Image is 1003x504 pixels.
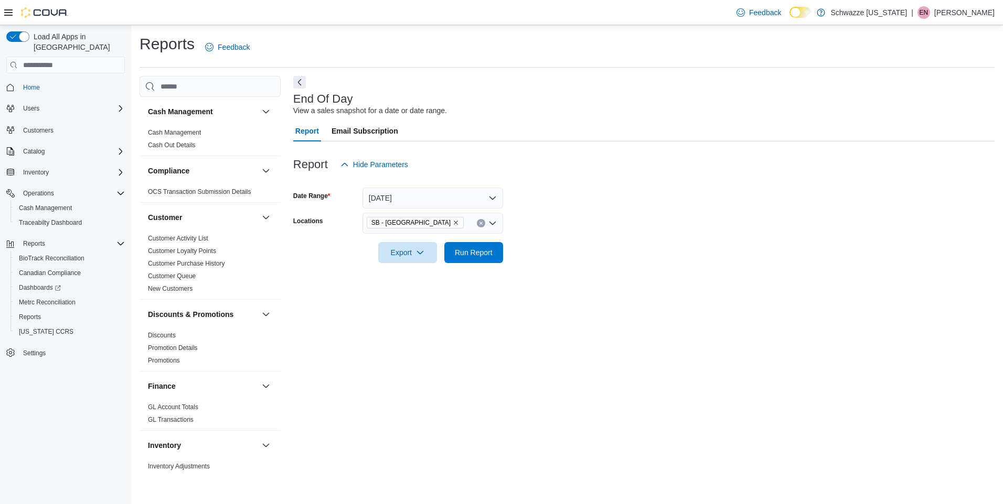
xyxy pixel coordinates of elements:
a: Feedback [201,37,254,58]
p: Schwazze [US_STATE] [830,6,907,19]
p: [PERSON_NAME] [934,6,995,19]
a: Dashboards [10,280,129,295]
button: Open list of options [488,219,497,227]
span: Customer Activity List [148,234,208,243]
span: Report [295,120,319,141]
span: Operations [23,189,54,198]
button: Cash Management [148,106,258,117]
label: Locations [293,217,323,225]
button: Finance [260,380,272,392]
span: Canadian Compliance [15,267,125,279]
span: Catalog [23,147,45,156]
a: Reports [15,311,45,323]
h3: End Of Day [293,93,353,105]
a: GL Account Totals [148,403,198,411]
a: New Customers [148,285,193,292]
a: Cash Management [15,202,76,214]
a: [US_STATE] CCRS [15,325,78,338]
div: Cash Management [140,126,281,156]
button: Cash Management [260,105,272,118]
button: BioTrack Reconciliation [10,251,129,266]
button: Catalog [2,144,129,159]
div: Finance [140,401,281,430]
span: Run Report [455,247,493,258]
span: Inventory [23,168,49,177]
a: Customer Activity List [148,235,208,242]
div: View a sales snapshot for a date or date range. [293,105,447,116]
button: [DATE] [362,188,503,209]
button: Next [293,76,306,89]
span: Cash Management [19,204,72,212]
span: Traceabilty Dashboard [19,218,82,227]
a: Customer Loyalty Points [148,247,216,255]
button: Traceabilty Dashboard [10,215,129,230]
span: Export [385,242,431,263]
img: Cova [21,7,68,18]
a: Promotions [148,357,180,364]
button: Export [378,242,437,263]
span: Customer Queue [148,272,196,280]
button: Operations [19,187,58,200]
button: Catalog [19,145,49,158]
button: Run Report [444,242,503,263]
span: Customer Purchase History [148,259,225,268]
button: Reports [10,310,129,324]
span: Customers [23,126,54,135]
span: Dashboards [15,281,125,294]
a: Cash Out Details [148,141,196,149]
button: Settings [2,345,129,360]
h3: Compliance [148,166,189,176]
button: Finance [148,381,258,391]
button: Inventory [148,440,258,451]
a: Traceabilty Dashboard [15,216,86,229]
button: Customers [2,122,129,137]
a: Canadian Compliance [15,267,85,279]
span: Inventory Adjustments [148,462,210,470]
span: Dashboards [19,283,61,292]
a: Customers [19,124,58,137]
a: Cash Management [148,129,201,136]
div: Customer [140,232,281,299]
button: Remove SB - Aurora from selection in this group [453,220,459,226]
span: BioTrack Reconciliation [19,254,84,262]
button: Operations [2,186,129,201]
button: Reports [19,237,49,250]
span: Users [19,102,125,115]
span: Customers [19,123,125,136]
span: Catalog [19,145,125,158]
button: Metrc Reconciliation [10,295,129,310]
label: Date Range [293,192,330,200]
button: Users [2,101,129,116]
button: Discounts & Promotions [148,309,258,320]
a: Discounts [148,332,176,339]
span: Metrc Reconciliation [19,298,76,306]
a: Promotion Details [148,344,198,352]
span: Canadian Compliance [19,269,81,277]
span: Reports [19,313,41,321]
span: Cash Management [148,128,201,137]
button: [US_STATE] CCRS [10,324,129,339]
a: Inventory Adjustments [148,463,210,470]
button: Canadian Compliance [10,266,129,280]
span: Settings [19,346,125,359]
button: Customer [260,211,272,224]
span: SB - [GEOGRAPHIC_DATA] [371,217,451,228]
button: Discounts & Promotions [260,308,272,321]
span: Operations [19,187,125,200]
div: Discounts & Promotions [140,329,281,371]
span: Reports [19,237,125,250]
input: Dark Mode [789,7,812,18]
h3: Customer [148,212,182,223]
span: EN [920,6,929,19]
span: Inventory [19,166,125,179]
a: GL Transactions [148,416,194,423]
span: Feedback [749,7,781,18]
h3: Finance [148,381,176,391]
button: Cash Management [10,201,129,215]
span: GL Account Totals [148,403,198,411]
a: Settings [19,347,50,359]
button: Inventory [260,439,272,452]
span: Reports [23,239,45,248]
